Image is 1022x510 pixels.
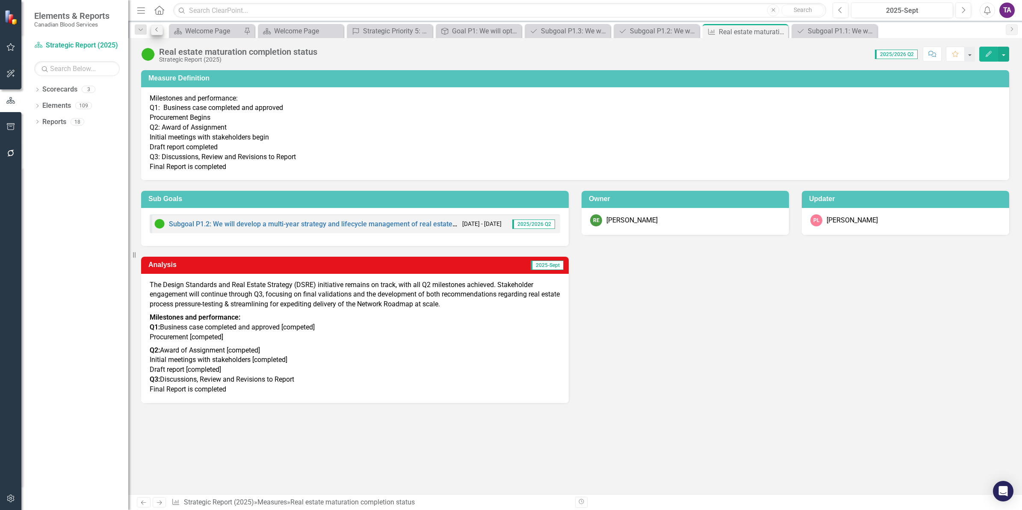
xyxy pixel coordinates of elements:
p: Milestones and performance: Q1: Business case completed and approved Procurement Begins Q2: Award... [150,94,1001,172]
div: 18 [71,118,84,125]
div: RE [590,214,602,226]
a: Scorecards [42,85,77,95]
a: Strategic Priority 5: Enhance our digital and physical infrastructure: Physical infrastructure [349,26,430,36]
div: Real estate maturation completion status [159,47,317,56]
a: Subgoal P1.2: We will develop a multi-year strategy and lifecycle management of real estate assets. [169,220,476,228]
div: Strategic Report (2025) [159,56,317,63]
h3: Owner [589,195,785,203]
span: 2025-Sept [531,261,564,270]
h3: Analysis [148,261,337,269]
input: Search Below... [34,61,120,76]
div: 3 [82,86,95,93]
a: Welcome Page [260,26,341,36]
a: Reports [42,117,66,127]
a: Welcome Page [171,26,242,36]
img: On Target [154,219,165,229]
h3: Sub Goals [148,195,564,203]
div: Real estate maturation completion status [290,498,415,506]
div: Goal P1: We will optimize our facilities across the country to make the Canadian Blood Services n... [452,26,519,36]
img: On Target [141,47,155,61]
a: Goal P1: We will optimize our facilities across the country to make the Canadian Blood Services n... [438,26,519,36]
strong: Q3: [150,375,160,383]
button: Search [781,4,824,16]
div: Subgoal P1.1: We will establish a centralized, systematic approach to long-term capital planning,... [808,26,875,36]
button: 2025-Sept [851,3,953,18]
strong: Q2: [150,346,160,354]
a: Subgoal P1.2: We will develop a multi-year strategy and lifecycle management of real estate assets. [616,26,697,36]
a: Subgoal P1.3: We will develop a roadmap of physical infrastructure priorities that will fulfill n... [527,26,608,36]
a: Strategic Report (2025) [184,498,254,506]
p: The Design Standards and Real Estate Strategy (DSRE) initiative remains on track, with all Q2 mil... [150,280,560,311]
div: » » [171,498,569,507]
button: TA [999,3,1015,18]
a: Measures [257,498,287,506]
a: Elements [42,101,71,111]
div: Welcome Page [185,26,242,36]
p: Business case completed and approved [competed] Procurement [competed] [150,311,560,344]
span: 2025/2026 Q2 [875,50,918,59]
h3: Measure Definition [148,74,1005,82]
div: Subgoal P1.2: We will develop a multi-year strategy and lifecycle management of real estate assets. [630,26,697,36]
h3: Updater [809,195,1005,203]
div: Subgoal P1.3: We will develop a roadmap of physical infrastructure priorities that will fulfill n... [541,26,608,36]
div: Real estate maturation completion status [719,27,786,37]
strong: Q1: [150,323,160,331]
small: [DATE] - [DATE] [462,220,502,228]
div: Strategic Priority 5: Enhance our digital and physical infrastructure: Physical infrastructure [363,26,430,36]
div: 109 [75,102,92,110]
div: PL [810,214,822,226]
small: Canadian Blood Services [34,21,109,28]
p: Award of Assignment [competed] Initial meetings with stakeholders [completed] Draft report [compl... [150,344,560,394]
strong: Milestones and performance: [150,313,240,321]
span: Search [794,6,812,13]
span: 2025/2026 Q2 [512,219,555,229]
div: Open Intercom Messenger [993,481,1013,501]
img: ClearPoint Strategy [4,10,19,25]
div: [PERSON_NAME] [827,216,878,225]
a: Subgoal P1.1: We will establish a centralized, systematic approach to long-term capital planning,... [794,26,875,36]
div: [PERSON_NAME] [606,216,658,225]
span: Elements & Reports [34,11,109,21]
div: Welcome Page [274,26,341,36]
div: 2025-Sept [854,6,950,16]
input: Search ClearPoint... [173,3,826,18]
a: Strategic Report (2025) [34,41,120,50]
